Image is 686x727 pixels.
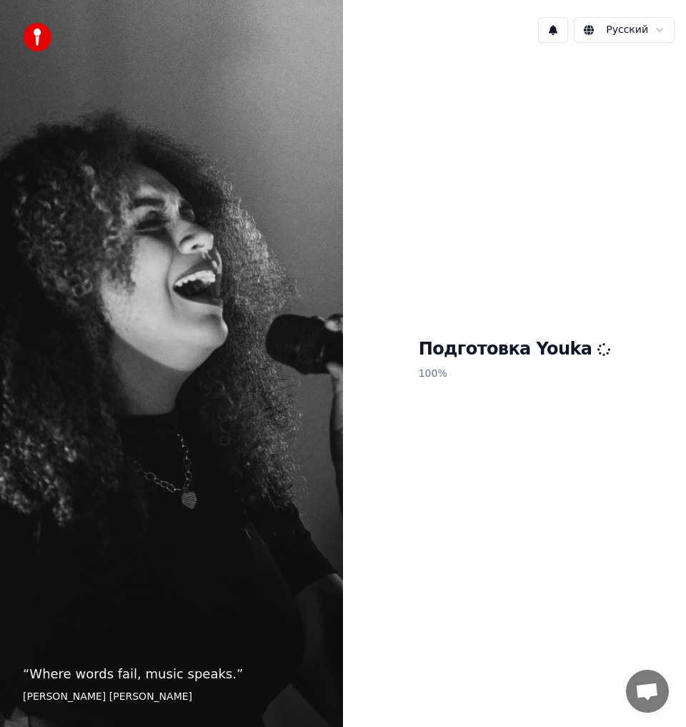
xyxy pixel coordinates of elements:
[23,23,51,51] img: youka
[23,690,320,704] footer: [PERSON_NAME] [PERSON_NAME]
[419,338,611,361] h1: Подготовка Youka
[626,670,669,713] div: Открытый чат
[23,664,320,684] p: “ Where words fail, music speaks. ”
[419,361,611,387] p: 100 %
